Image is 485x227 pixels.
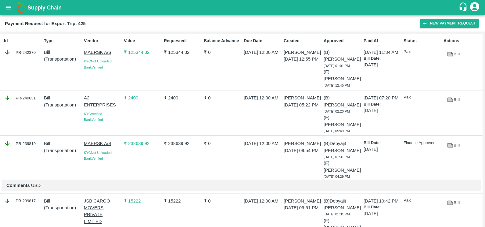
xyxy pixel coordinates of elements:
[364,107,401,114] p: [DATE]
[324,140,361,154] p: (B) Debyajit [PERSON_NAME]
[404,198,441,203] p: Paid
[124,49,161,56] p: ₹ 125344.32
[1,1,15,15] button: open drawer
[324,84,350,87] span: [DATE] 12:45 PM
[244,95,281,101] p: [DATE] 12:00 AM
[244,38,281,44] p: Due Date
[84,157,103,160] span: Bank Verified
[204,95,241,101] p: ₹ 0
[324,38,361,44] p: Approved
[15,2,27,14] img: logo
[164,95,201,101] p: ₹ 2400
[324,69,361,82] p: (F) [PERSON_NAME]
[324,110,350,113] span: [DATE] 02:20 PM
[404,140,441,146] p: Finance Approved
[84,59,112,63] span: KYC Not Uploaded
[27,5,62,11] b: Supply Chain
[84,140,121,147] p: MAERSK A/S
[364,56,401,61] p: Bill Date:
[444,198,463,208] a: Bill
[84,198,121,225] p: JSB CARGO MOVERS PRIVATE LIMITED
[204,198,241,204] p: ₹ 0
[284,198,321,204] p: [PERSON_NAME]
[284,56,321,62] p: [DATE] 12:55 PM
[84,38,121,44] p: Vendor
[324,155,350,159] span: [DATE] 01:31 PM
[6,182,476,189] p: USD
[244,198,281,204] p: [DATE] 12:00 AM
[204,140,241,147] p: ₹ 0
[364,95,401,101] p: [DATE] 07:20 PM
[284,102,321,108] p: [DATE] 05:22 PM
[84,95,121,108] p: A2 ENTERPRISES
[404,49,441,55] p: Paid
[4,95,41,101] div: PR-240631
[364,204,401,210] p: Bill Date:
[444,49,463,60] a: Bill
[404,95,441,100] p: Paid
[284,49,321,56] p: [PERSON_NAME]
[4,198,41,204] div: PR-239817
[458,2,469,13] div: customer-support
[4,140,41,147] div: PR-239819
[164,198,201,204] p: ₹ 15222
[84,112,102,116] span: KYC Verified
[84,151,112,154] span: KYC Not Uploaded
[364,198,401,204] p: [DATE] 10:42 PM
[324,175,350,178] span: [DATE] 04:29 PM
[244,49,281,56] p: [DATE] 12:00 AM
[444,38,481,44] p: Actions
[44,95,81,101] p: Bill
[124,95,161,101] p: ₹ 2400
[324,49,361,63] p: (B) [PERSON_NAME]
[164,49,201,56] p: ₹ 125344.32
[164,140,201,147] p: ₹ 238639.92
[84,65,103,69] span: Bank Verified
[364,146,401,153] p: [DATE]
[324,114,361,128] p: (F) [PERSON_NAME]
[364,140,401,146] p: Bill Date:
[284,204,321,211] p: [DATE] 09:51 PM
[5,21,86,26] b: Payment Request for Export Trip: 425
[84,49,121,56] p: MAERSK A/S
[324,198,361,211] p: (B) Debyajit [PERSON_NAME]
[420,19,479,28] button: New Payment Request
[204,49,241,56] p: ₹ 0
[324,212,350,216] span: [DATE] 01:31 PM
[44,102,81,108] p: ( Transportation )
[364,49,401,56] p: [DATE] 11:34 AM
[44,56,81,62] p: ( Transportation )
[404,38,441,44] p: Status
[284,95,321,101] p: [PERSON_NAME]
[4,38,41,44] p: Id
[204,38,241,44] p: Balance Advance
[444,95,463,105] a: Bill
[324,95,361,108] p: (B) [PERSON_NAME]
[27,3,458,12] a: Supply Chain
[6,183,30,188] b: Comments
[44,198,81,204] p: Bill
[4,49,41,56] div: PR-242370
[44,140,81,147] p: Bill
[444,140,463,151] a: Bill
[124,38,161,44] p: Value
[244,140,281,147] p: [DATE] 12:00 AM
[364,210,401,217] p: [DATE]
[44,38,81,44] p: Type
[364,61,401,68] p: [DATE]
[324,64,350,68] span: [DATE] 01:01 PM
[164,38,201,44] p: Requested
[324,160,361,173] p: (F) [PERSON_NAME]
[284,38,321,44] p: Created
[469,1,480,14] div: account of current user
[284,147,321,154] p: [DATE] 09:54 PM
[324,129,350,133] span: [DATE] 05:49 PM
[124,140,161,147] p: ₹ 238639.92
[44,49,81,56] p: Bill
[44,204,81,211] p: ( Transportation )
[364,38,401,44] p: Paid At
[84,118,103,121] span: Bank Verified
[284,140,321,147] p: [PERSON_NAME]
[44,147,81,154] p: ( Transportation )
[364,102,401,107] p: Bill Date:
